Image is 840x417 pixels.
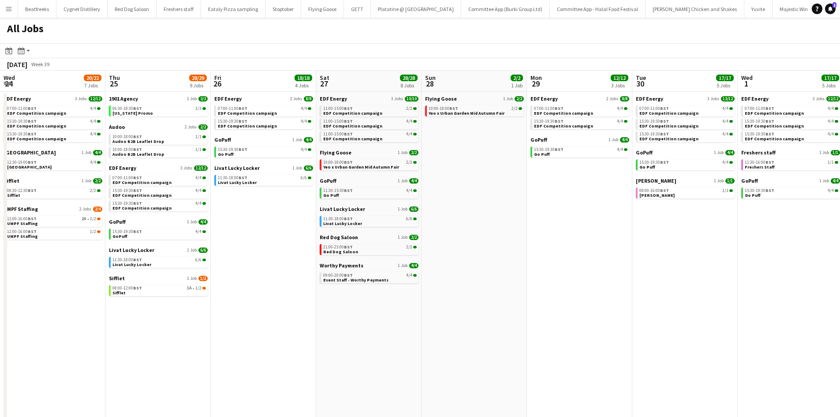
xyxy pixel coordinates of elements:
span: EDF Competition campaign [745,110,804,116]
span: Livat Lucky Locker [218,180,257,185]
span: BST [660,159,669,165]
span: Audoo B2B Leaflet Drop [112,151,164,157]
span: 11:00-15:00 [323,132,353,136]
a: 15:30-19:30BST4/4EDF Competition campaign [112,188,206,198]
button: Freshers staff [157,0,201,18]
span: BST [239,105,247,111]
div: EDF Energy3 Jobs12/1207:00-11:00BST4/4EDF Competition campaign15:30-19:30BST4/4EDF Competition ca... [4,95,102,149]
span: 15:30-19:30 [534,147,564,152]
span: BST [28,188,37,193]
span: 07:00-11:00 [639,106,669,111]
div: Flying Goose1 Job2/210:00-18:00BST2/2Yeo x Urban Garden Mid Autumn Fair [425,95,524,118]
a: 10:00-18:00BST2/2Yeo x Urban Garden Mid Autumn Fair [429,105,522,116]
a: 15:30-19:30BST4/4EDF Competition campaign [7,131,101,141]
span: BST [765,118,774,124]
span: 2/2 [198,124,208,130]
span: 15:30-19:30 [745,132,774,136]
div: GoPuff1 Job4/415:30-19:30BST4/4Go Puff [214,136,313,165]
span: 1901 Agency [109,95,138,102]
span: BST [344,159,353,165]
span: EDF Competition campaign [7,123,66,129]
span: 8/8 [620,96,629,101]
span: BST [133,188,142,193]
span: BST [660,105,669,111]
span: GoPuff [214,136,231,143]
span: 3/3 [198,96,208,101]
span: EDF Competition campaign [323,123,382,129]
a: 15:30-19:30BST4/4EDF Competition campaign [639,118,733,128]
span: BST [660,131,669,137]
span: 1 [833,2,836,8]
a: 10:00-18:00BST2/2Yeo x Urban Garden Mid Autumn Fair [323,159,417,169]
span: 4/4 [406,119,412,124]
span: GoPuff [530,136,547,143]
span: BST [239,118,247,124]
span: 4/4 [301,106,307,111]
span: 3 Jobs [180,165,192,171]
span: EDF Energy [530,95,558,102]
div: Livat Lucky Locker1 Job6/611:30-18:00BST6/6Livat Lucky Locker [214,165,313,188]
span: EDF Competition campaign [639,123,698,129]
span: 4/4 [722,106,728,111]
span: 1/1 [831,150,840,155]
a: Flying Goose1 Job2/2 [320,149,418,156]
span: 1 Job [398,207,407,212]
span: 4/4 [620,137,629,143]
span: 11:30-16:00 [745,160,774,165]
span: 11:00-15:00 [323,106,353,111]
span: 15:30-19:30 [745,188,774,193]
a: 07:00-11:00BST4/4EDF Competition campaign [218,105,311,116]
a: GoPuff1 Job4/4 [320,177,418,184]
button: Committee App - Halal Food Festival [550,0,646,18]
button: Red Dog Saloon [108,0,157,18]
span: 4/4 [725,150,735,155]
span: 10/10 [405,96,418,101]
span: EDF Energy [4,95,31,102]
span: GoPuff [320,177,336,184]
a: 1 [825,4,836,14]
span: EDF Energy [320,95,347,102]
span: 1 Job [819,150,829,155]
span: London Southend Airport [4,149,56,156]
button: Committee App (Burki Group Ltd) [461,0,550,18]
span: BST [133,134,142,139]
a: GoPuff1 Job4/4 [636,149,735,156]
span: BST [344,118,353,124]
a: 11:30-15:30BST4/4Go Puff [323,188,417,198]
a: 15:30-19:30BST4/4EDF Competition campaign [112,200,206,210]
span: EDF Competition campaign [7,136,66,142]
a: 15:30-19:30BST4/4Go Puff [218,147,311,157]
span: BST [765,159,774,165]
a: 15:30-19:30BST4/4EDF Competition campaign [218,118,311,128]
span: EDF Competition campaign [218,123,277,129]
span: EDF Competition campaign [323,110,382,116]
span: Sifflet [7,192,20,198]
span: 07:00-11:00 [745,106,774,111]
a: GoPuff1 Job4/4 [741,177,840,184]
span: 1/1 [828,160,834,165]
span: 3 Jobs [813,96,825,101]
span: BST [133,147,142,152]
a: 07:00-11:00BST4/4EDF Competition campaign [639,105,733,116]
span: 4/4 [195,188,202,193]
span: 1/1 [195,135,202,139]
div: 1901 Agency1 Job3/306:30-18:30BST3/3[US_STATE] Promo [109,95,208,124]
button: Yuvite [744,0,773,18]
span: 4/4 [195,201,202,206]
a: 10:00-18:00BST1/1Audoo B2B Leaflet Drop [112,134,206,144]
span: 1 Job [398,150,407,155]
span: 4/4 [828,119,834,124]
a: 15:30-19:30BST4/4Go Puff [534,147,627,157]
span: BST [449,105,458,111]
span: 1 Job [82,178,91,184]
span: Knight Frank [636,177,676,184]
a: 11:30-18:00BST6/6Livat Lucky Locker [218,175,311,185]
span: 15:30-19:30 [7,119,37,124]
span: 4/4 [617,106,623,111]
span: EDF Competition campaign [534,110,593,116]
span: 2/2 [406,106,412,111]
span: 1 Job [819,178,829,184]
span: 1 Job [714,150,724,155]
span: 2 Jobs [79,207,91,212]
span: 11:30-18:00 [218,176,247,180]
